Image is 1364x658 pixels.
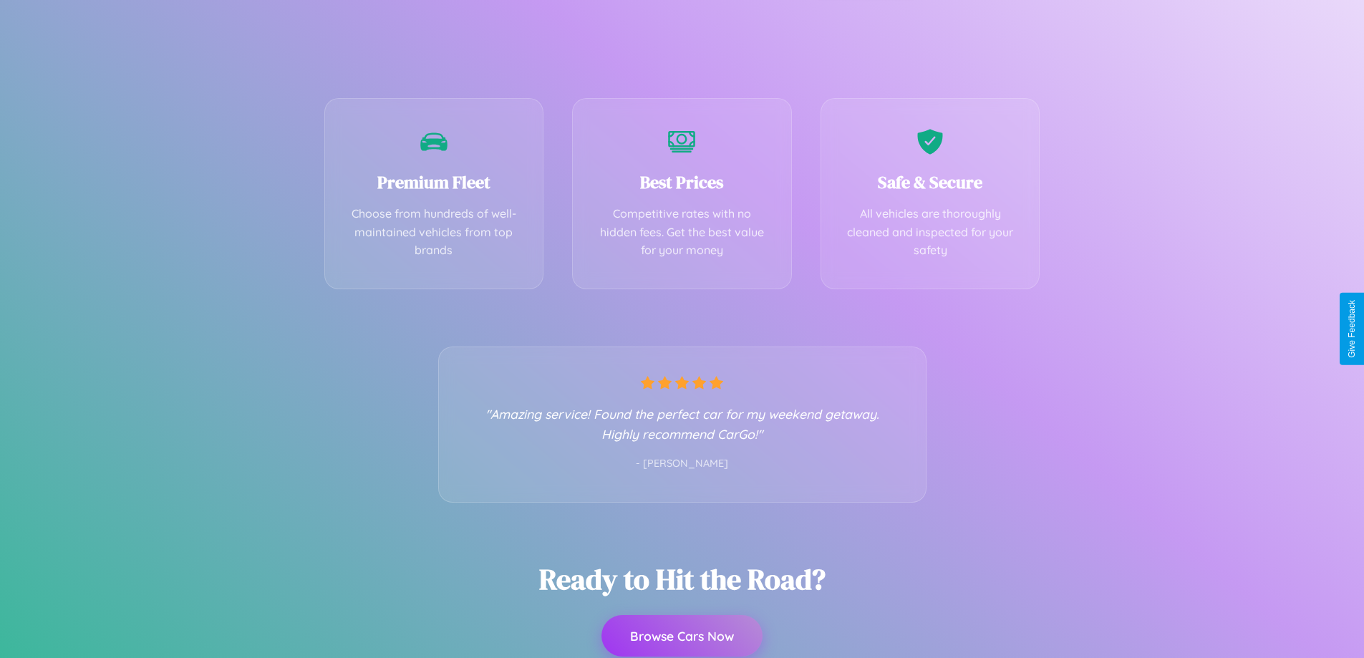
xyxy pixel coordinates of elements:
h2: Ready to Hit the Road? [539,560,826,599]
button: Browse Cars Now [601,615,763,657]
div: Give Feedback [1347,300,1357,358]
p: "Amazing service! Found the perfect car for my weekend getaway. Highly recommend CarGo!" [468,404,897,444]
h3: Best Prices [594,170,770,194]
p: - [PERSON_NAME] [468,455,897,473]
p: All vehicles are thoroughly cleaned and inspected for your safety [843,205,1018,260]
h3: Premium Fleet [347,170,522,194]
p: Choose from hundreds of well-maintained vehicles from top brands [347,205,522,260]
p: Competitive rates with no hidden fees. Get the best value for your money [594,205,770,260]
h3: Safe & Secure [843,170,1018,194]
